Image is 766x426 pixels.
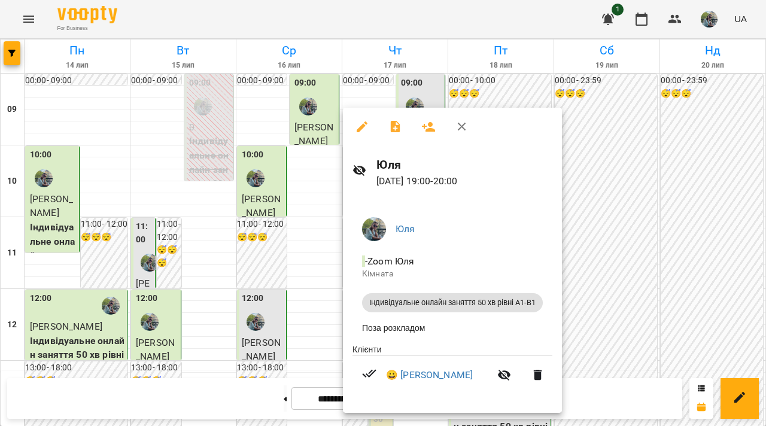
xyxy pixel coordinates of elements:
a: 😀 [PERSON_NAME] [386,368,473,382]
p: [DATE] 19:00 - 20:00 [376,174,552,188]
p: Кімната [362,268,543,280]
li: Поза розкладом [352,317,552,339]
h6: Юля [376,156,552,174]
img: c71655888622cca4d40d307121b662d7.jpeg [362,217,386,241]
svg: Візит сплачено [362,366,376,381]
span: Індивідуальне онлайн заняття 50 хв рівні А1-В1 [362,297,543,308]
a: Юля [396,223,415,235]
ul: Клієнти [352,343,552,399]
span: - Zoom Юля [362,255,417,267]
